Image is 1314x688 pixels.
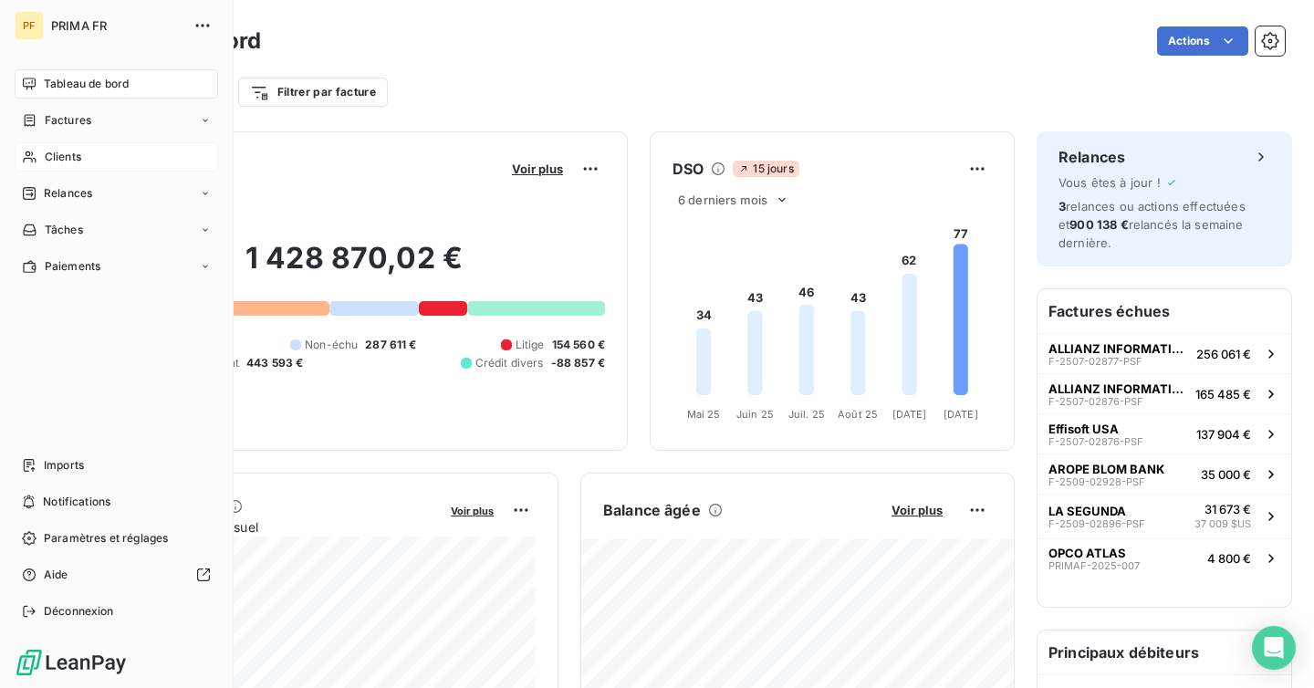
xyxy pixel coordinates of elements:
[103,517,438,537] span: Chiffre d'affaires mensuel
[678,193,767,207] span: 6 derniers mois
[44,530,168,547] span: Paramètres et réglages
[365,337,416,353] span: 287 611 €
[45,112,91,129] span: Factures
[44,567,68,583] span: Aide
[1058,146,1125,168] h6: Relances
[1048,381,1188,396] span: ALLIANZ INFORMATIQUE
[1038,373,1291,413] button: ALLIANZ INFORMATIQUEF-2507-02876-PSF165 485 €
[238,78,388,107] button: Filtrer par facture
[51,18,182,33] span: PRIMA FR
[1058,199,1246,250] span: relances ou actions effectuées et relancés la semaine dernière.
[1048,436,1143,447] span: F-2507-02876-PSF
[1157,26,1248,56] button: Actions
[1038,453,1291,494] button: AROPE BLOM BANKF-2509-02928-PSF35 000 €
[15,648,128,677] img: Logo LeanPay
[1038,413,1291,453] button: Effisoft USAF-2507-02876-PSF137 904 €
[44,185,92,202] span: Relances
[892,408,927,421] tspan: [DATE]
[1058,199,1066,214] span: 3
[1204,502,1251,516] span: 31 673 €
[1048,518,1145,529] span: F-2509-02896-PSF
[552,337,605,353] span: 154 560 €
[1048,476,1145,487] span: F-2509-02928-PSF
[512,162,563,176] span: Voir plus
[451,505,494,517] span: Voir plus
[838,408,878,421] tspan: Août 25
[1252,626,1296,670] div: Open Intercom Messenger
[305,337,358,353] span: Non-échu
[892,503,943,517] span: Voir plus
[1196,347,1251,361] span: 256 061 €
[1048,356,1142,367] span: F-2507-02877-PSF
[506,161,568,177] button: Voir plus
[788,408,825,421] tspan: Juil. 25
[551,355,605,371] span: -88 857 €
[516,337,545,353] span: Litige
[475,355,544,371] span: Crédit divers
[1038,631,1291,674] h6: Principaux débiteurs
[44,457,84,474] span: Imports
[944,408,978,421] tspan: [DATE]
[1038,494,1291,538] button: LA SEGUNDAF-2509-02896-PSF31 673 €37 009 $US
[733,161,798,177] span: 15 jours
[445,502,499,518] button: Voir plus
[43,494,110,510] span: Notifications
[1195,387,1251,401] span: 165 485 €
[44,76,129,92] span: Tableau de bord
[1196,427,1251,442] span: 137 904 €
[103,240,605,295] h2: 1 428 870,02 €
[1201,467,1251,482] span: 35 000 €
[1048,560,1140,571] span: PRIMAF-2025-007
[1048,504,1126,518] span: LA SEGUNDA
[1048,422,1119,436] span: Effisoft USA
[1038,333,1291,373] button: ALLIANZ INFORMATIQUEF-2507-02877-PSF256 061 €
[1038,538,1291,579] button: OPCO ATLASPRIMAF-2025-0074 800 €
[1069,217,1128,232] span: 900 138 €
[1194,516,1251,532] span: 37 009 $US
[15,560,218,589] a: Aide
[673,158,704,180] h6: DSO
[15,11,44,40] div: PF
[886,502,948,518] button: Voir plus
[44,603,114,620] span: Déconnexion
[603,499,701,521] h6: Balance âgée
[1058,175,1161,190] span: Vous êtes à jour !
[1048,396,1143,407] span: F-2507-02876-PSF
[1038,289,1291,333] h6: Factures échues
[45,258,100,275] span: Paiements
[1048,546,1126,560] span: OPCO ATLAS
[736,408,774,421] tspan: Juin 25
[1048,341,1189,356] span: ALLIANZ INFORMATIQUE
[687,408,721,421] tspan: Mai 25
[1207,551,1251,566] span: 4 800 €
[246,355,303,371] span: 443 593 €
[1048,462,1164,476] span: AROPE BLOM BANK
[45,222,83,238] span: Tâches
[45,149,81,165] span: Clients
